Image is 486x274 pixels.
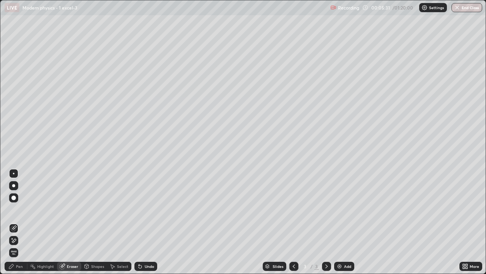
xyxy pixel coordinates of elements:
img: add-slide-button [336,263,342,269]
img: recording.375f2c34.svg [330,5,336,11]
div: 3 [301,264,309,269]
div: Eraser [67,264,78,268]
div: More [470,264,479,268]
button: End Class [451,3,482,12]
span: Erase all [9,250,18,255]
p: Recording [338,5,359,11]
p: Modern physics - 1 excel-3 [22,5,77,11]
div: 3 [314,263,319,270]
div: Slides [273,264,283,268]
img: end-class-cross [454,5,460,11]
div: Highlight [37,264,54,268]
div: Pen [16,264,23,268]
div: / [311,264,313,269]
div: Add [344,264,351,268]
div: Undo [145,264,154,268]
p: LIVE [7,5,17,11]
div: Shapes [91,264,104,268]
img: class-settings-icons [421,5,428,11]
p: Settings [429,6,444,10]
div: Select [117,264,128,268]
